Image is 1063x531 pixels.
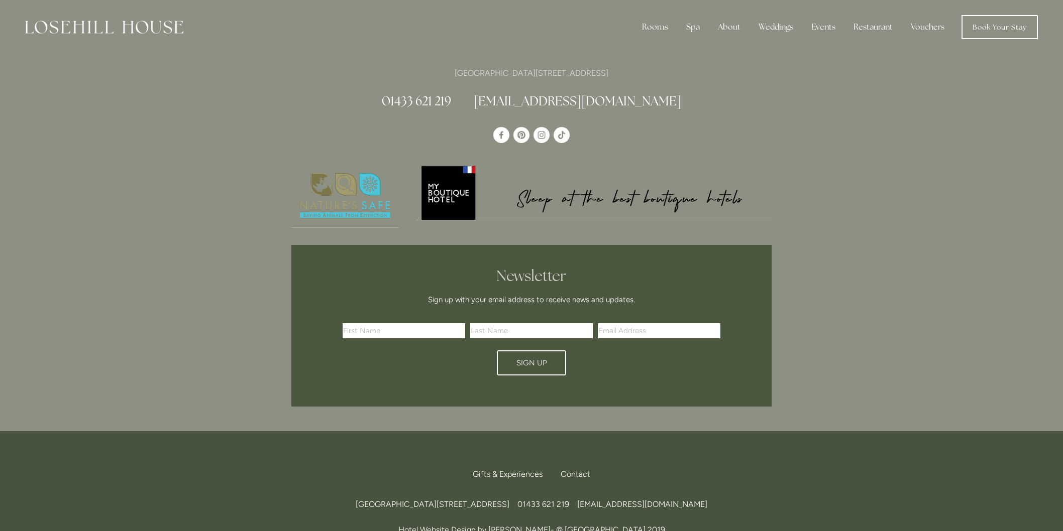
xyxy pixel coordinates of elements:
span: Gifts & Experiences [473,469,543,479]
div: Events [803,17,843,37]
input: Last Name [470,323,593,338]
img: Nature's Safe - Logo [291,164,399,227]
span: [GEOGRAPHIC_DATA][STREET_ADDRESS] [356,499,509,509]
p: [GEOGRAPHIC_DATA][STREET_ADDRESS] [291,66,772,80]
div: Restaurant [845,17,901,37]
a: Gifts & Experiences [473,463,551,485]
img: Losehill House [25,21,183,34]
a: TikTok [554,127,570,143]
div: Weddings [751,17,801,37]
a: [EMAIL_ADDRESS][DOMAIN_NAME] [577,499,707,509]
img: My Boutique Hotel - Logo [416,164,772,220]
div: Rooms [634,17,676,37]
a: Vouchers [903,17,952,37]
div: Spa [678,17,708,37]
input: First Name [343,323,465,338]
a: Pinterest [513,127,529,143]
a: [EMAIL_ADDRESS][DOMAIN_NAME] [474,93,681,109]
p: Sign up with your email address to receive news and updates. [346,294,717,306]
a: My Boutique Hotel - Logo [416,164,772,220]
a: Losehill House Hotel & Spa [493,127,509,143]
span: Sign Up [516,358,547,367]
button: Sign Up [497,350,566,375]
div: Contact [553,463,590,485]
a: 01433 621 219 [382,93,451,109]
a: Instagram [534,127,550,143]
a: Book Your Stay [962,15,1038,39]
span: 01433 621 219 [517,499,569,509]
div: About [710,17,749,37]
input: Email Address [598,323,720,338]
h2: Newsletter [346,267,717,285]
